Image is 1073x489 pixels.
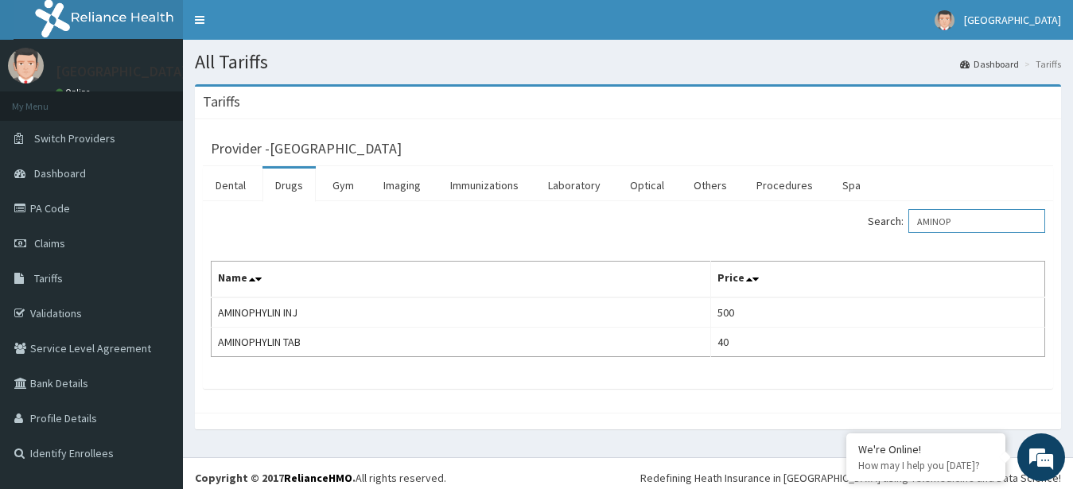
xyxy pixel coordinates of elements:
td: 40 [710,328,1044,357]
li: Tariffs [1021,57,1061,71]
span: [GEOGRAPHIC_DATA] [964,13,1061,27]
a: Dashboard [960,57,1019,71]
a: Imaging [371,169,433,202]
a: Others [681,169,740,202]
a: Gym [320,169,367,202]
h1: All Tariffs [195,52,1061,72]
span: We're online! [92,145,220,305]
h3: Tariffs [203,95,240,109]
a: Procedures [744,169,826,202]
a: Online [56,87,94,98]
p: [GEOGRAPHIC_DATA] [56,64,187,79]
a: Laboratory [535,169,613,202]
a: Dental [203,169,259,202]
a: Spa [830,169,873,202]
div: Chat with us now [83,89,267,110]
td: AMINOPHYLIN TAB [212,328,711,357]
div: We're Online! [858,442,993,456]
th: Name [212,262,711,298]
img: User Image [935,10,954,30]
a: Immunizations [437,169,531,202]
label: Search: [868,209,1045,233]
span: Dashboard [34,166,86,180]
td: 500 [710,297,1044,328]
textarea: Type your message and hit 'Enter' [8,323,303,378]
a: RelianceHMO [284,471,352,485]
img: User Image [8,48,44,83]
td: AMINOPHYLIN INJ [212,297,711,328]
a: Drugs [262,169,316,202]
img: d_794563401_company_1708531726252_794563401 [29,80,64,119]
input: Search: [908,209,1045,233]
div: Minimize live chat window [261,8,299,46]
div: Redefining Heath Insurance in [GEOGRAPHIC_DATA] using Telemedicine and Data Science! [640,470,1061,486]
strong: Copyright © 2017 . [195,471,356,485]
a: Optical [617,169,677,202]
th: Price [710,262,1044,298]
p: How may I help you today? [858,459,993,472]
span: Claims [34,236,65,250]
h3: Provider - [GEOGRAPHIC_DATA] [211,142,402,156]
span: Switch Providers [34,131,115,146]
span: Tariffs [34,271,63,285]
